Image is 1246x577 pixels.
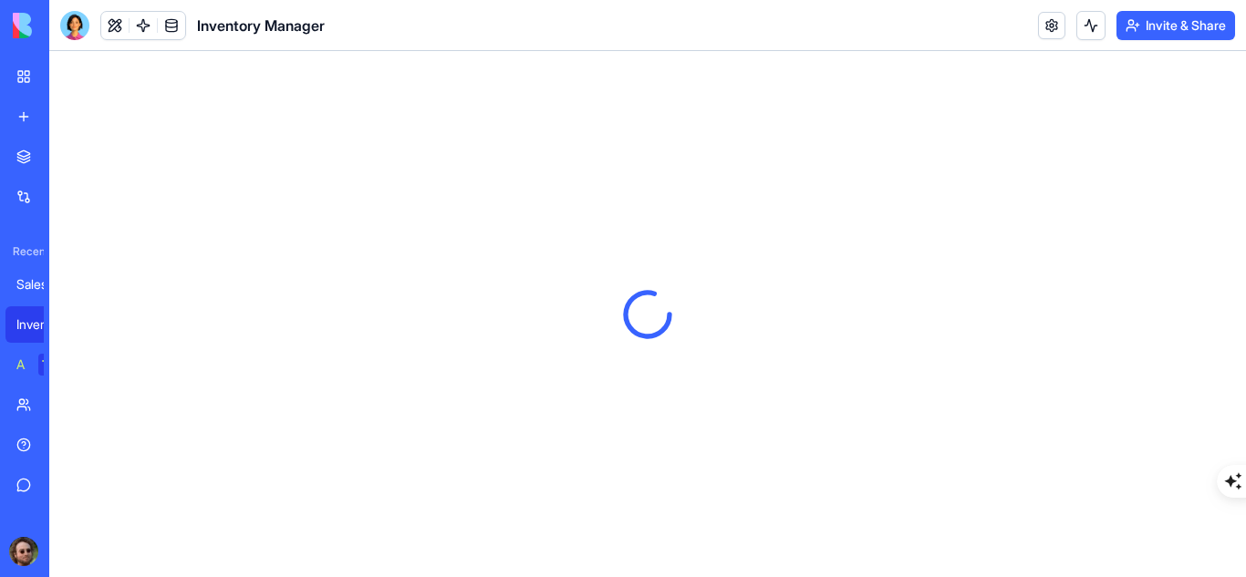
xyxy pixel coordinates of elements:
div: Sales Order Hub [16,275,67,294]
a: Sales Order Hub [5,266,78,303]
img: logo [13,13,126,38]
div: Inventory Manager [16,315,67,334]
div: TRY [38,354,67,376]
a: Inventory Manager [5,306,78,343]
span: Inventory Manager [197,15,325,36]
a: AI Logo GeneratorTRY [5,346,78,383]
span: Recent [5,244,44,259]
div: AI Logo Generator [16,355,26,374]
button: Invite & Share [1116,11,1235,40]
img: ACg8ocLOzJOMfx9isZ1m78W96V-9B_-F0ZO2mgTmhXa4GGAzbULkhUdz=s96-c [9,537,38,566]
